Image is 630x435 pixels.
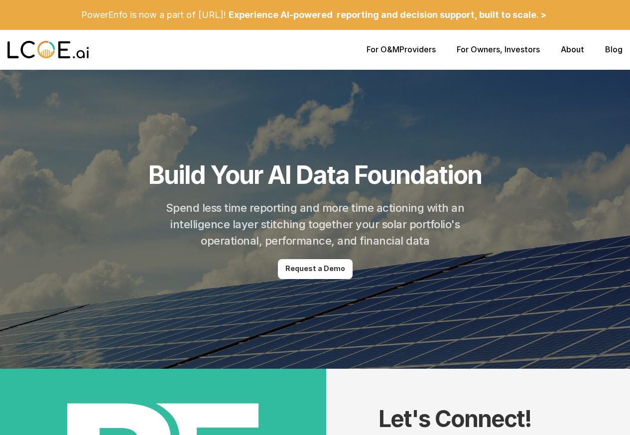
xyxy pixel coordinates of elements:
[148,160,482,190] h1: Build Your AI Data Foundation
[285,265,345,273] p: Request a Demo
[81,9,226,20] p: PowerEnfo is now a part of [URL]!
[226,3,549,27] a: Experience AI-powered reporting and decision support, built to scale. >
[605,44,623,54] a: Blog
[367,44,399,54] a: For O&M
[378,405,578,433] h1: Let's Connect!
[367,45,436,54] p: Providers
[561,44,584,54] a: About
[457,45,540,54] p: , Investors
[457,44,500,54] a: For Owners
[144,200,486,249] h2: Spend less time reporting and more time actioning with an intelligence layer stitching together y...
[278,259,353,279] a: Request a Demo
[229,9,546,20] p: Experience AI-powered reporting and decision support, built to scale. >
